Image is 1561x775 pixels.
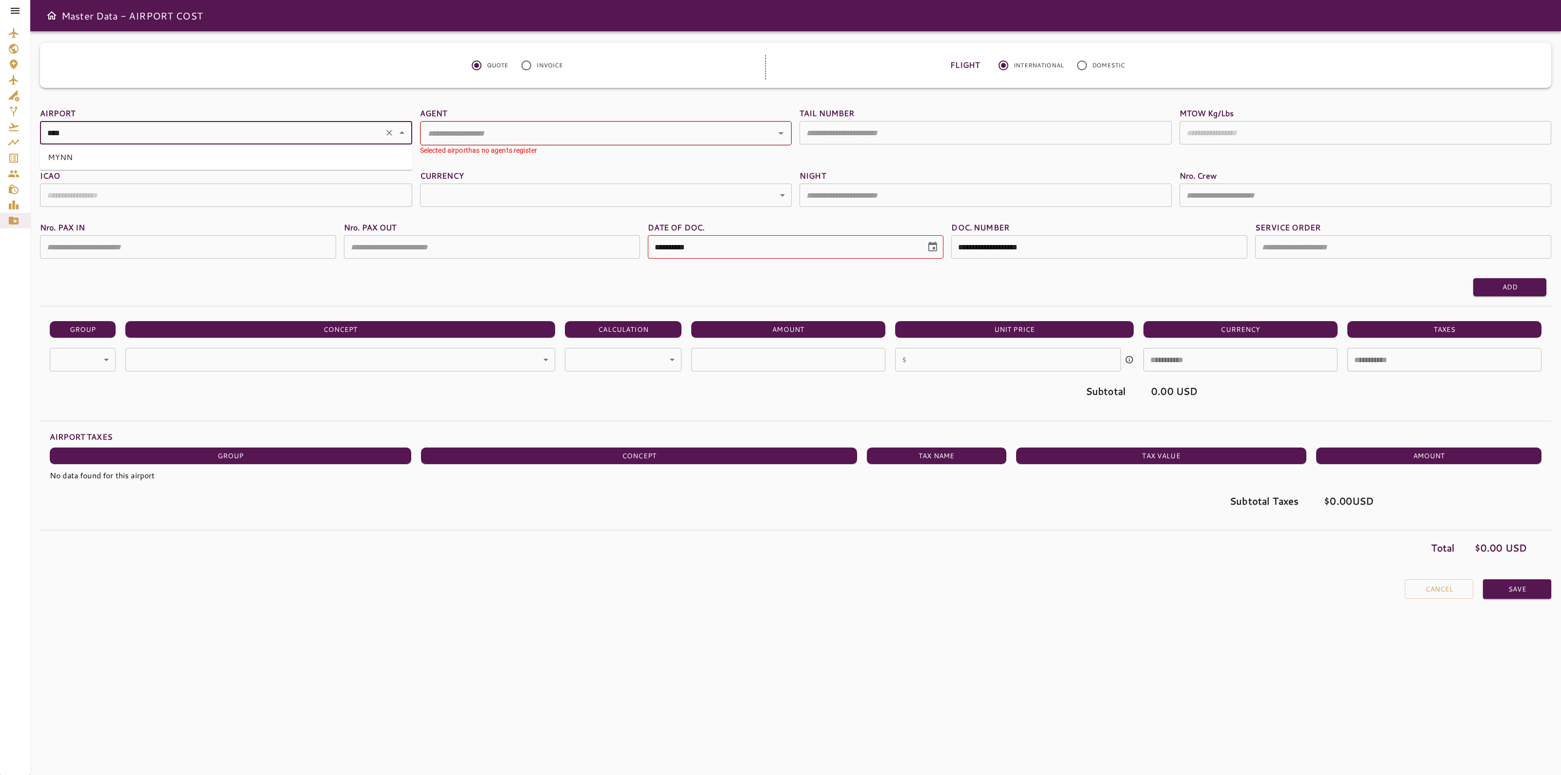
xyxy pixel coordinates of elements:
div: Selected airport has no agents register [420,145,792,155]
p: AIRPORT TAXES [50,431,1551,443]
button: Choose date [923,237,942,257]
label: CURRENCY [420,170,792,181]
th: CONCEPT [125,321,555,338]
label: DATE OF DOC. [648,222,944,233]
p: No data found for this airport [50,469,411,481]
li: MYNN [40,148,412,166]
span: QUOTE [487,61,509,70]
th: CALCULATION [565,321,681,338]
td: Subtotal Taxes [1016,486,1306,516]
label: SERVICE ORDER [1255,222,1551,233]
th: TAX VALUE [1016,448,1306,465]
p: $ 0.00 USD [1475,540,1527,555]
button: Open [774,126,788,140]
th: CONCEPT [421,448,857,465]
label: FLIGHT [950,55,980,76]
label: AIRPORT [40,107,412,119]
h6: Master Data - AIRPORT COST [61,8,203,23]
td: 0.00 USD [1143,376,1338,406]
button: Open drawer [42,6,61,25]
label: AGENT [420,107,792,119]
button: Close [395,126,409,140]
div: ​ [125,348,555,371]
button: Cancel [1405,579,1473,599]
th: AMOUNT [691,321,885,338]
label: Nro. Crew [1180,170,1552,181]
label: NIGHT [800,170,1172,181]
label: Nro. PAX OUT [344,222,640,233]
td: $ 0.00 USD [1316,486,1541,516]
label: TAIL NUMBER [800,107,1172,119]
label: Nro. PAX IN [40,222,336,233]
td: Subtotal [895,376,1134,406]
label: MTOW Kg/Lbs [1180,107,1552,119]
th: CURRENCY [1143,321,1338,338]
p: Total [1431,540,1455,555]
th: UNIT PRICE [895,321,1134,338]
th: TAX NAME [867,448,1006,465]
button: Add [1473,278,1546,296]
span: INVOICE [537,61,563,70]
button: Save [1483,579,1551,599]
label: DOC. NUMBER [951,222,1247,233]
div: ​ [420,184,792,207]
span: INTERNATIONAL [1014,61,1064,70]
th: GROUP [50,321,116,338]
th: GROUP [50,448,411,465]
label: ICAO [40,170,412,181]
div: ​ [565,348,681,371]
button: Clear [382,126,396,140]
p: $ [902,354,906,366]
th: AMOUNT [1316,448,1541,465]
span: DOMESTIC [1092,61,1125,70]
div: ​ [50,348,116,371]
th: TAXES [1347,321,1541,338]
